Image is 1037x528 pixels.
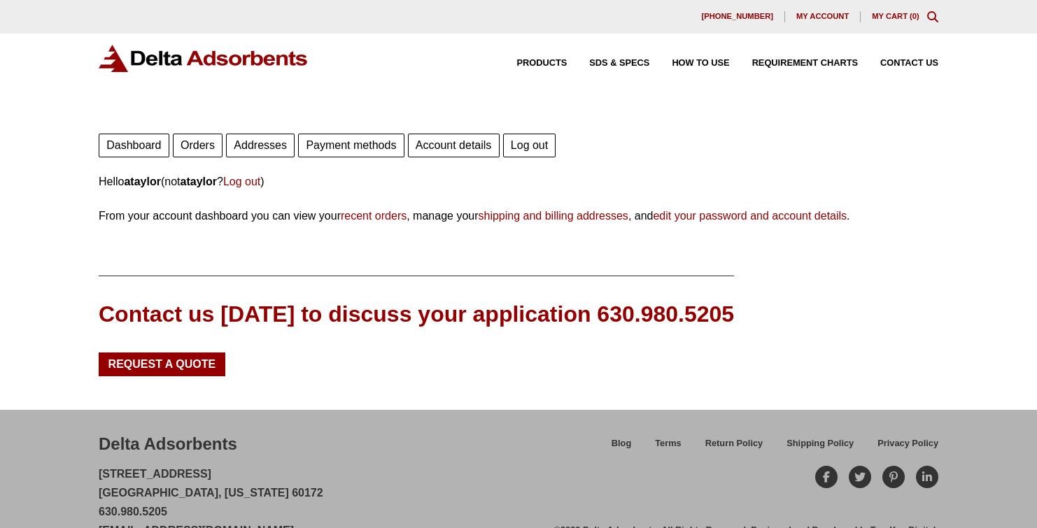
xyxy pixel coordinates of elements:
strong: ataylor [124,176,160,187]
a: Payment methods [298,134,404,157]
a: Dashboard [99,134,169,157]
div: Toggle Modal Content [927,11,938,22]
a: Return Policy [693,436,775,460]
span: SDS & SPECS [589,59,649,68]
span: Return Policy [705,439,763,448]
span: Requirement Charts [752,59,858,68]
a: Log out [503,134,556,157]
span: Privacy Policy [877,439,938,448]
a: Addresses [226,134,295,157]
strong: ataylor [181,176,217,187]
a: Account details [408,134,500,157]
a: My account [785,11,861,22]
span: Blog [612,439,631,448]
p: Hello (not ? ) [99,172,938,191]
span: Shipping Policy [786,439,854,448]
span: [PHONE_NUMBER] [701,13,773,20]
a: shipping and billing addresses [479,210,628,222]
a: Orders [173,134,223,157]
div: Delta Adsorbents [99,432,237,456]
img: Delta Adsorbents [99,45,309,72]
a: edit your password and account details [653,210,847,222]
span: Contact Us [880,59,938,68]
span: My account [796,13,849,20]
p: From your account dashboard you can view your , manage your , and . [99,206,938,225]
a: My Cart (0) [872,12,919,20]
a: Log out [223,176,260,187]
span: Request a Quote [108,359,216,370]
a: Terms [643,436,693,460]
span: How to Use [672,59,729,68]
a: Products [495,59,567,68]
a: Blog [600,436,643,460]
a: Requirement Charts [730,59,858,68]
div: Contact us [DATE] to discuss your application 630.980.5205 [99,299,734,330]
a: SDS & SPECS [567,59,649,68]
a: Privacy Policy [866,436,938,460]
a: Contact Us [858,59,938,68]
span: Terms [655,439,681,448]
a: How to Use [649,59,729,68]
a: Request a Quote [99,352,225,376]
span: 0 [912,12,917,20]
span: Products [517,59,567,68]
a: recent orders [341,210,407,222]
a: [PHONE_NUMBER] [690,11,785,22]
a: Shipping Policy [775,436,866,460]
nav: Account pages [99,130,938,157]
